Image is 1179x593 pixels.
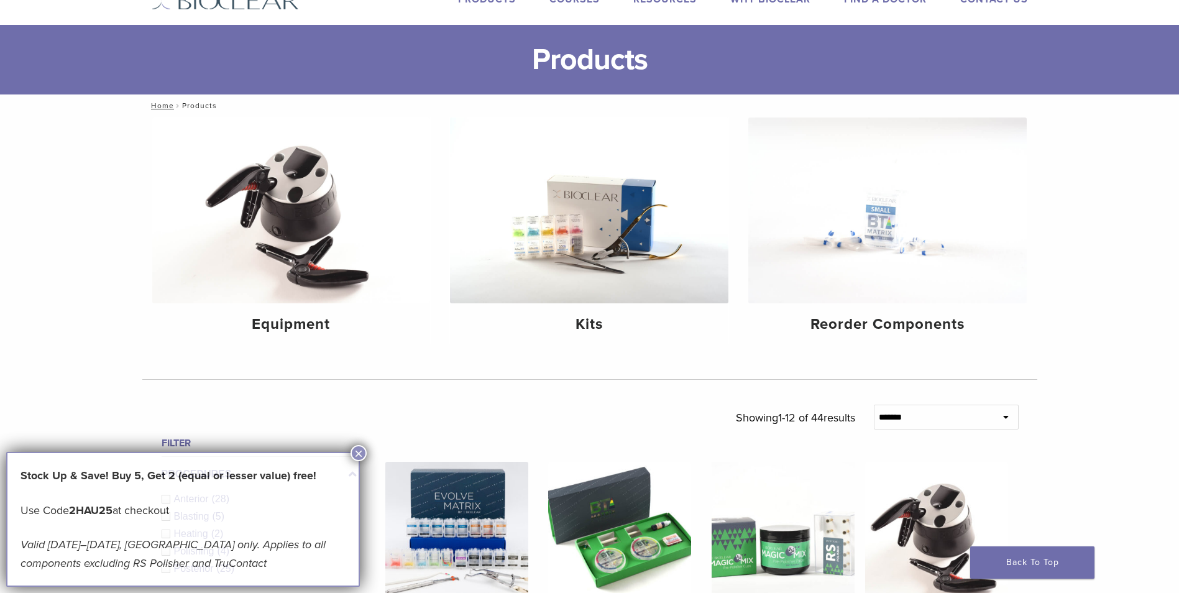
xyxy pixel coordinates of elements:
h4: Equipment [162,313,421,336]
p: Use Code at checkout [21,501,346,520]
img: Equipment [152,117,431,303]
button: Close [351,445,367,461]
nav: Products [142,94,1037,117]
em: Valid [DATE]–[DATE], [GEOGRAPHIC_DATA] only. Applies to all components excluding RS Polisher and ... [21,538,326,570]
strong: 2HAU25 [69,503,112,517]
a: Back To Top [970,546,1094,579]
h4: Reorder Components [758,313,1017,336]
img: Reorder Components [748,117,1027,303]
a: Kits [450,117,728,344]
a: Reorder Components [748,117,1027,344]
a: Home [147,101,174,110]
img: Kits [450,117,728,303]
span: 1-12 of 44 [778,411,823,425]
a: Equipment [152,117,431,344]
span: / [174,103,182,109]
h4: Filter [162,436,357,451]
strong: Stock Up & Save! Buy 5, Get 2 (equal or lesser value) free! [21,469,316,482]
p: Showing results [736,405,855,431]
h4: Kits [460,313,718,336]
